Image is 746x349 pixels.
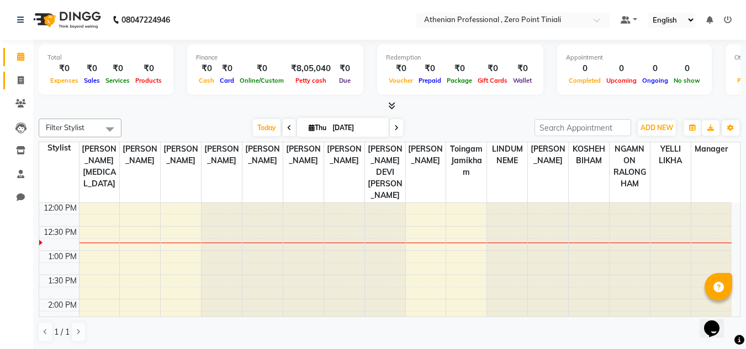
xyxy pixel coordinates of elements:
span: Online/Custom [237,77,287,84]
span: Products [133,77,165,84]
div: Redemption [386,53,535,62]
div: 1:00 PM [46,251,79,262]
img: logo [28,4,104,35]
div: ₹0 [47,62,81,75]
span: Services [103,77,133,84]
span: Toingam Jamikham [446,142,486,179]
span: Upcoming [604,77,639,84]
span: [PERSON_NAME] DEVI [PERSON_NAME] [365,142,405,202]
span: Filter Stylist [46,123,84,132]
span: No show [671,77,703,84]
button: ADD NEW [638,120,676,136]
span: Package [444,77,475,84]
div: 2:00 PM [46,299,79,311]
span: [PERSON_NAME] [283,142,324,168]
div: ₹0 [416,62,444,75]
span: [PERSON_NAME] [161,142,201,168]
span: Ongoing [639,77,671,84]
div: Total [47,53,165,62]
div: 12:30 PM [41,227,79,238]
span: ADD NEW [641,124,673,132]
span: YELLI LIKHA [650,142,691,168]
div: ₹0 [103,62,133,75]
div: ₹0 [196,62,217,75]
div: 1:30 PM [46,275,79,287]
div: 0 [566,62,604,75]
input: Search Appointment [535,119,631,136]
span: Cash [196,77,217,84]
span: Prepaid [416,77,444,84]
div: ₹0 [444,62,475,75]
span: NGAMNON RALONGHAM [610,142,650,191]
span: [PERSON_NAME] [324,142,364,168]
span: [PERSON_NAME] [120,142,160,168]
div: Finance [196,53,355,62]
div: Stylist [39,142,79,154]
span: LINDUM NEME [487,142,527,168]
span: Due [336,77,353,84]
span: Manager [691,142,732,156]
div: ₹0 [217,62,237,75]
span: Gift Cards [475,77,510,84]
span: [PERSON_NAME] [406,142,446,168]
div: ₹0 [81,62,103,75]
span: Expenses [47,77,81,84]
span: Thu [306,124,329,132]
span: Sales [81,77,103,84]
div: ₹0 [335,62,355,75]
div: 12:00 PM [41,202,79,214]
span: [PERSON_NAME] [202,142,242,168]
span: Card [217,77,237,84]
div: ₹0 [510,62,535,75]
span: [PERSON_NAME][MEDICAL_DATA] [80,142,120,191]
input: 2025-09-04 [329,120,384,136]
span: [PERSON_NAME] [242,142,283,168]
span: Wallet [510,77,535,84]
div: ₹0 [475,62,510,75]
span: Today [253,119,281,136]
iframe: chat widget [700,305,735,338]
span: Voucher [386,77,416,84]
span: [PERSON_NAME] [528,142,568,168]
div: ₹0 [133,62,165,75]
span: 1 / 1 [54,326,70,338]
div: 0 [604,62,639,75]
span: KOSHEH BIHAM [569,142,609,168]
span: Petty cash [293,77,329,84]
div: ₹0 [386,62,416,75]
div: 0 [639,62,671,75]
b: 08047224946 [121,4,170,35]
span: Completed [566,77,604,84]
div: ₹8,05,040 [287,62,335,75]
div: 0 [671,62,703,75]
div: ₹0 [237,62,287,75]
div: Appointment [566,53,703,62]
